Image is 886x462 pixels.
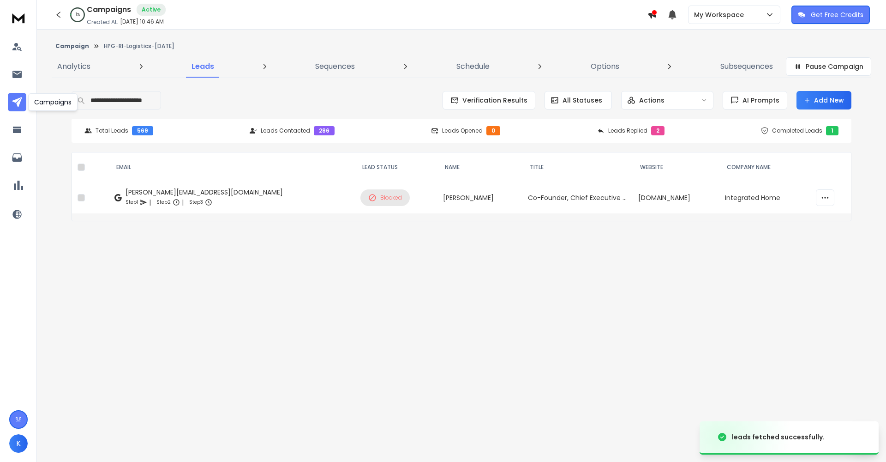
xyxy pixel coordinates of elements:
th: title [522,152,633,182]
div: 1 [826,126,838,135]
p: Step 1 [126,198,138,207]
button: Get Free Credits [791,6,870,24]
th: LEAD STATUS [355,152,437,182]
a: Sequences [310,55,360,78]
p: Total Leads [96,127,128,134]
div: leads fetched successfully. [732,432,825,442]
div: Active [137,4,166,16]
p: [DATE] 10:46 AM [120,18,164,25]
th: website [633,152,719,182]
img: logo [9,9,28,26]
td: Co-Founder, Chief Executive Officer and Director [522,182,633,213]
th: Company Name [719,152,810,182]
button: Verification Results [443,91,535,109]
th: EMAIL [109,152,355,182]
div: [PERSON_NAME][EMAIL_ADDRESS][DOMAIN_NAME] [126,188,283,197]
h1: Campaigns [87,4,131,15]
p: Leads Opened [442,127,483,134]
p: Analytics [57,61,90,72]
p: Created At: [87,18,118,26]
td: [DOMAIN_NAME] [633,182,719,213]
button: AI Prompts [723,91,787,109]
p: | [149,198,151,207]
p: Completed Leads [772,127,822,134]
th: NAME [437,152,522,182]
p: Schedule [456,61,490,72]
button: K [9,434,28,453]
p: Get Free Credits [811,10,863,19]
button: Pause Campaign [786,57,871,76]
p: Options [591,61,619,72]
div: 2 [651,126,664,135]
p: Sequences [315,61,355,72]
p: Leads Contacted [261,127,310,134]
p: 1 % [76,12,80,18]
div: 286 [314,126,335,135]
p: My Workspace [694,10,748,19]
p: Actions [639,96,664,105]
p: Leads Replied [608,127,647,134]
a: Schedule [451,55,495,78]
span: AI Prompts [739,96,779,105]
a: Options [585,55,625,78]
a: Analytics [52,55,96,78]
td: [PERSON_NAME] [437,182,522,213]
a: Subsequences [715,55,778,78]
a: Leads [186,55,220,78]
span: Verification Results [459,96,527,105]
button: Campaign [55,43,89,50]
button: Add New [796,91,851,109]
div: Campaigns [28,93,78,111]
p: Step 3 [189,198,203,207]
p: All Statuses [563,96,602,105]
p: | [182,198,184,207]
div: 569 [132,126,153,135]
p: Subsequences [720,61,773,72]
p: HPG-RI-Logistics-[DATE] [104,43,174,50]
td: Integrated Home [719,182,810,213]
p: Step 2 [156,198,171,207]
div: 0 [486,126,500,135]
div: Blocked [368,194,402,202]
p: Leads [192,61,214,72]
